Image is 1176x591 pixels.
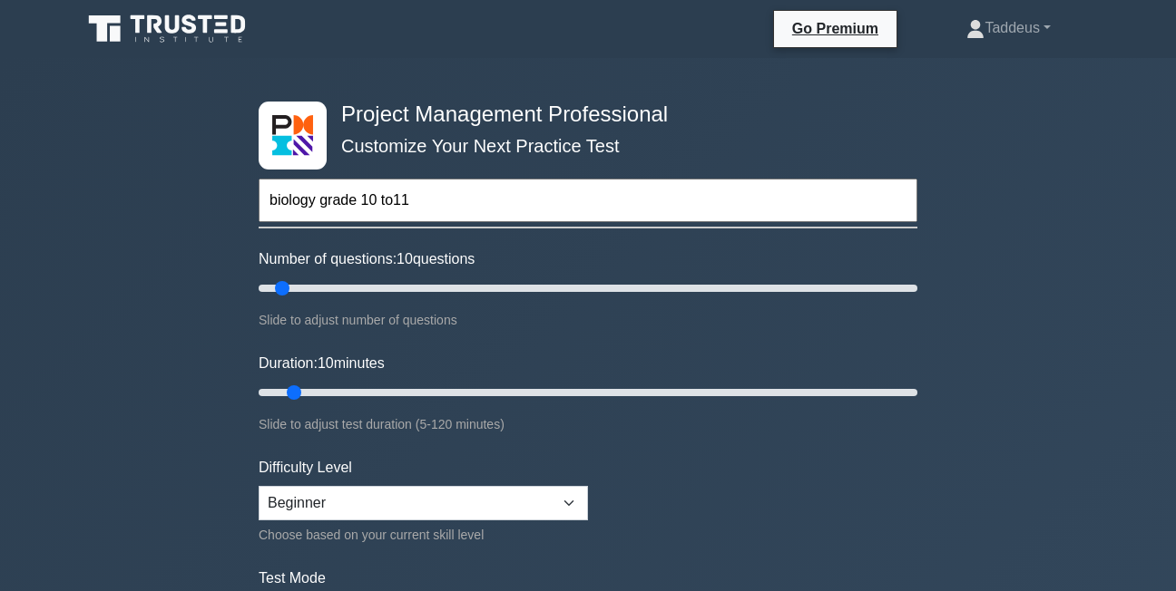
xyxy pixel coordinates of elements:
[397,251,413,266] span: 10
[259,248,475,270] label: Number of questions: questions
[318,355,334,371] span: 10
[334,102,828,128] h4: Project Management Professional
[259,309,917,331] div: Slide to adjust number of questions
[781,17,889,40] a: Go Premium
[259,524,588,546] div: Choose based on your current skill level
[259,567,917,589] label: Test Mode
[259,353,385,374] label: Duration: minutes
[923,10,1094,46] a: Taddeus
[259,413,917,435] div: Slide to adjust test duration (5-120 minutes)
[259,457,352,479] label: Difficulty Level
[259,179,917,222] input: Start typing to filter on topic or concept...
